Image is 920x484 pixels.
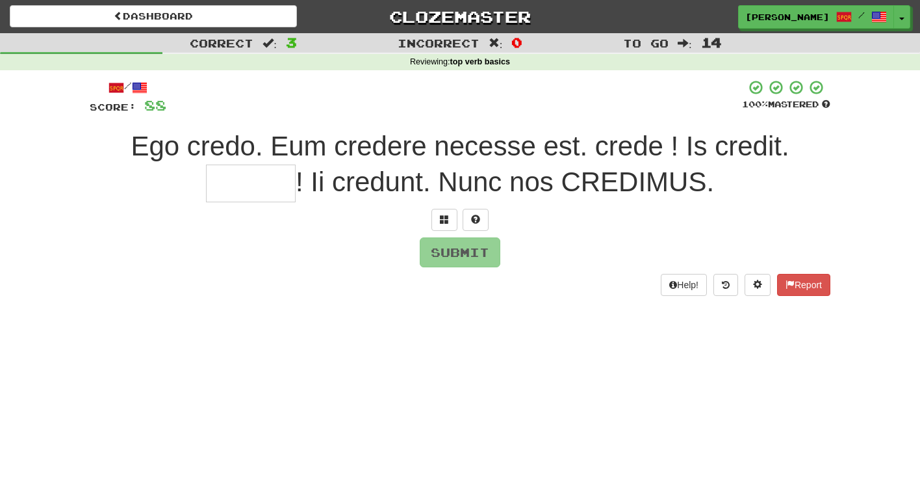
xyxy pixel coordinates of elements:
span: 88 [144,97,166,113]
button: Report [777,274,830,296]
span: Ego credo. Eum credere necesse est. crede ! Is credit. [131,131,789,161]
button: Help! [661,274,707,296]
span: Incorrect [398,36,479,49]
button: Submit [420,237,500,267]
span: : [489,38,503,49]
span: / [858,10,865,20]
span: Correct [190,36,253,49]
span: 100 % [742,99,768,109]
a: Clozemaster [316,5,604,28]
span: : [678,38,692,49]
span: 3 [286,34,297,50]
span: : [262,38,277,49]
span: ! Ii credunt. Nunc nos CREDIMUS. [296,167,714,197]
strong: top verb basics [450,57,510,66]
button: Round history (alt+y) [713,274,738,296]
span: 14 [701,34,722,50]
div: Mastered [742,99,830,111]
div: / [90,79,166,96]
span: To go [623,36,669,49]
span: Score: [90,101,136,113]
span: [PERSON_NAME] [745,11,830,23]
a: Dashboard [10,5,297,27]
button: Single letter hint - you only get 1 per sentence and score half the points! alt+h [463,209,489,231]
button: Switch sentence to multiple choice alt+p [431,209,457,231]
span: 0 [511,34,522,50]
a: [PERSON_NAME] / [738,5,894,29]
